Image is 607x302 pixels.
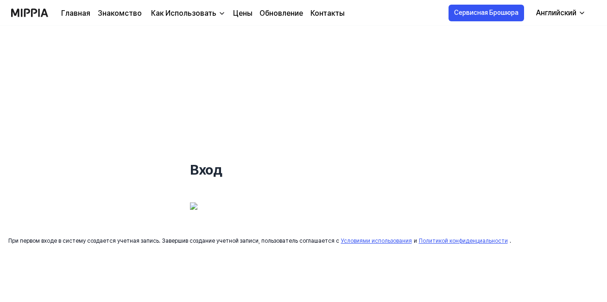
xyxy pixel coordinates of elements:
[190,161,222,178] ya-tr-span: Вход
[536,8,576,17] ya-tr-span: Английский
[233,8,252,19] a: Цены
[259,9,303,18] ya-tr-span: Обновление
[218,10,226,17] img: вниз
[98,8,142,19] a: Знакомство
[149,8,226,19] button: Как Использовать
[419,238,508,244] a: Политикой конфиденциальности
[259,8,303,19] a: Обновление
[529,4,591,22] button: Английский
[510,238,511,244] ya-tr-span: .
[310,9,344,18] ya-tr-span: Контакты
[151,9,216,18] ya-tr-span: Как Использовать
[414,238,417,244] ya-tr-span: и
[190,202,329,226] img: Кнопка входа в Google
[98,9,142,18] ya-tr-span: Знакомство
[233,9,252,18] ya-tr-span: Цены
[61,8,90,19] a: Главная
[310,8,344,19] a: Контакты
[8,238,339,244] ya-tr-span: При первом входе в систему создается учетная запись. Завершив создание учетной записи, пользовате...
[341,238,412,244] a: Условиями использования
[61,9,90,18] ya-tr-span: Главная
[449,5,524,21] button: Сервисная Брошюра
[454,8,518,18] ya-tr-span: Сервисная Брошюра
